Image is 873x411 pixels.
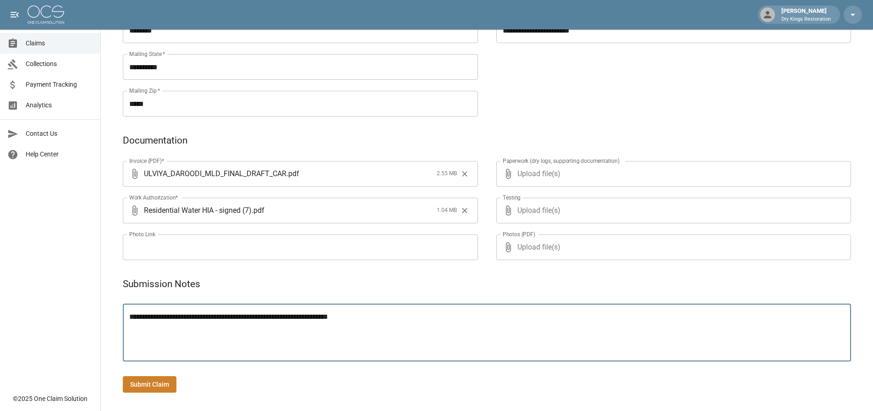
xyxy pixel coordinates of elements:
[129,87,160,94] label: Mailing Zip
[503,230,535,238] label: Photos (PDF)
[5,6,24,24] button: open drawer
[781,16,831,23] p: Dry Kings Restoration
[129,50,165,58] label: Mailing State
[26,39,93,48] span: Claims
[437,206,457,215] span: 1.04 MB
[27,6,64,24] img: ocs-logo-white-transparent.png
[517,198,827,223] span: Upload file(s)
[252,205,264,216] span: . pdf
[26,150,93,159] span: Help Center
[517,161,827,187] span: Upload file(s)
[26,100,93,110] span: Analytics
[129,230,155,238] label: Photo Link
[458,167,472,181] button: Clear
[26,129,93,139] span: Contact Us
[129,157,165,165] label: Invoice (PDF)*
[13,394,88,403] div: © 2025 One Claim Solution
[503,157,620,165] label: Paperwork (dry logs, supporting documentation)
[26,80,93,89] span: Payment Tracking
[517,234,827,260] span: Upload file(s)
[144,168,286,179] span: ULVIYA_DAROODI_MLD_FINAL_DRAFT_CAR
[778,6,835,23] div: [PERSON_NAME]
[144,205,252,216] span: Residential Water HIA - signed (7)
[26,59,93,69] span: Collections
[458,204,472,217] button: Clear
[286,168,299,179] span: . pdf
[123,376,176,393] button: Submit Claim
[437,169,457,178] span: 2.55 MB
[503,194,521,201] label: Testing
[129,194,178,201] label: Work Authorization*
